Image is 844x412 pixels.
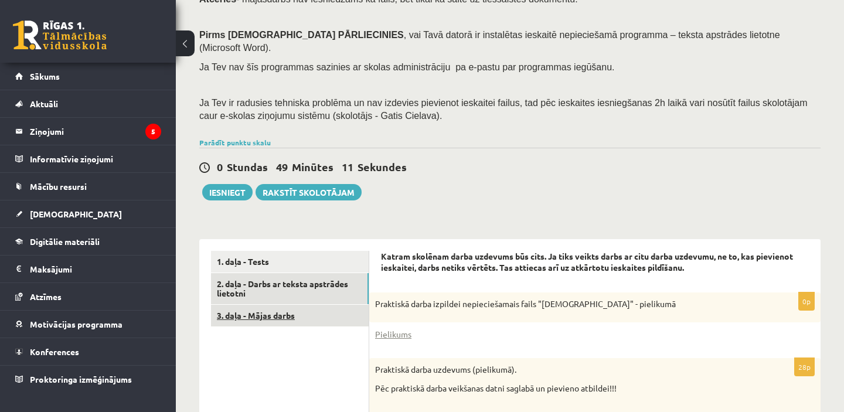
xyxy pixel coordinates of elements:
a: Pielikums [375,328,411,341]
a: Atzīmes [15,283,161,310]
p: Praktiskā darba uzdevums (pielikumā). [375,364,756,376]
button: Iesniegt [202,184,253,200]
span: Minūtes [292,160,333,173]
span: Aktuāli [30,98,58,109]
span: Pirms [DEMOGRAPHIC_DATA] PĀRLIECINIES [199,30,404,40]
legend: Maksājumi [30,256,161,282]
span: Motivācijas programma [30,319,122,329]
a: 1. daļa - Tests [211,251,369,273]
a: 2. daļa - Darbs ar teksta apstrādes lietotni [211,273,369,305]
span: Atzīmes [30,291,62,302]
a: Rīgas 1. Tālmācības vidusskola [13,21,107,50]
span: Sākums [30,71,60,81]
a: Konferences [15,338,161,365]
span: Stundas [227,160,268,173]
a: [DEMOGRAPHIC_DATA] [15,200,161,227]
span: 0 [217,160,223,173]
a: Parādīt punktu skalu [199,138,271,147]
span: Ja Tev ir radusies tehniska problēma un nav izdevies pievienot ieskaitei failus, tad pēc ieskaite... [199,98,808,121]
span: Konferences [30,346,79,357]
span: Mācību resursi [30,181,87,192]
a: Digitālie materiāli [15,228,161,255]
a: Mācību resursi [15,173,161,200]
a: Maksājumi [15,256,161,282]
a: Proktoringa izmēģinājums [15,366,161,393]
legend: Ziņojumi [30,118,161,145]
a: Aktuāli [15,90,161,117]
a: Motivācijas programma [15,311,161,338]
span: Ja Tev nav šīs programmas sazinies ar skolas administrāciju pa e-pastu par programmas iegūšanu. [199,62,614,72]
span: Sekundes [358,160,407,173]
body: Визуальный текстовый редактор, wiswyg-editor-user-answer-47024877813180 [12,12,427,24]
p: Praktiskā darba izpildei nepieciešamais fails "[DEMOGRAPHIC_DATA]" - pielikumā [375,298,756,310]
p: Pēc praktiskā darba veikšanas datni saglabā un pievieno atbildei!!! [375,383,756,394]
a: 3. daļa - Mājas darbs [211,305,369,326]
a: Ziņojumi5 [15,118,161,145]
span: 49 [276,160,288,173]
p: 28p [794,357,815,376]
span: 11 [342,160,353,173]
a: Informatīvie ziņojumi [15,145,161,172]
legend: Informatīvie ziņojumi [30,145,161,172]
strong: Katram skolēnam darba uzdevums būs cits. Ja tiks veikts darbs ar citu darba uzdevumu, ne to, kas ... [381,251,793,273]
a: Sākums [15,63,161,90]
a: Rakstīt skolotājam [256,184,362,200]
p: 0p [798,292,815,311]
span: Digitālie materiāli [30,236,100,247]
span: , vai Tavā datorā ir instalētas ieskaitē nepieciešamā programma – teksta apstrādes lietotne (Micr... [199,30,780,53]
span: [DEMOGRAPHIC_DATA] [30,209,122,219]
span: Proktoringa izmēģinājums [30,374,132,384]
i: 5 [145,124,161,139]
